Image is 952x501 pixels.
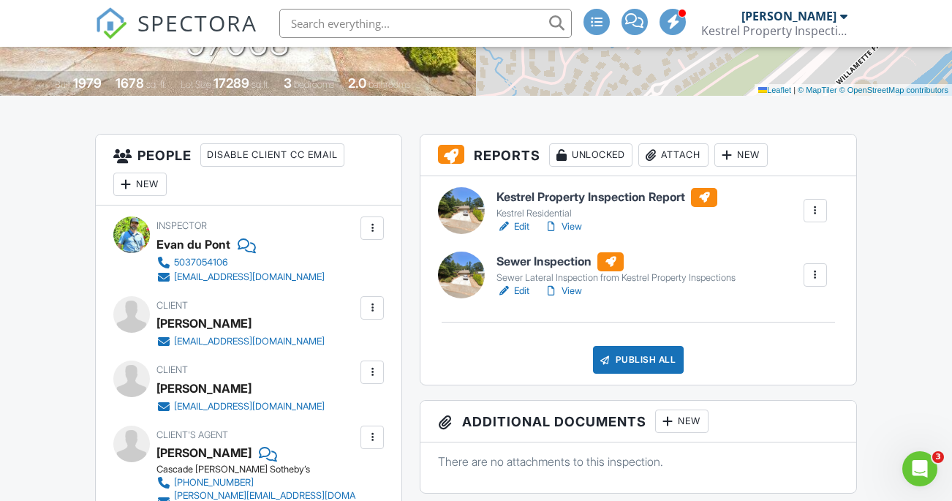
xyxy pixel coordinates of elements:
[174,257,228,268] div: 5037054106
[758,86,791,94] a: Leaflet
[793,86,796,94] span: |
[932,451,944,463] span: 3
[96,135,401,206] h3: People
[156,429,228,440] span: Client's Agent
[146,79,167,90] span: sq. ft.
[701,23,847,38] div: Kestrel Property Inspections LLC
[496,272,736,284] div: Sewer Lateral Inspection from Kestrel Property Inspections
[496,219,529,234] a: Edit
[200,143,344,167] div: Disable Client CC Email
[284,75,292,91] div: 3
[420,401,856,442] h3: Additional Documents
[181,79,211,90] span: Lot Size
[638,143,709,167] div: Attach
[73,75,102,91] div: 1979
[137,7,257,38] span: SPECTORA
[156,377,252,399] div: [PERSON_NAME]
[369,79,410,90] span: bathrooms
[156,442,252,464] a: [PERSON_NAME]
[156,220,207,231] span: Inspector
[156,270,325,285] a: [EMAIL_ADDRESS][DOMAIN_NAME]
[174,271,325,283] div: [EMAIL_ADDRESS][DOMAIN_NAME]
[420,135,856,176] h3: Reports
[174,477,254,489] div: [PHONE_NUMBER]
[156,364,188,375] span: Client
[156,312,252,334] div: [PERSON_NAME]
[348,75,366,91] div: 2.0
[544,219,582,234] a: View
[496,188,717,220] a: Kestrel Property Inspection Report Kestrel Residential
[156,399,325,414] a: [EMAIL_ADDRESS][DOMAIN_NAME]
[156,300,188,311] span: Client
[496,208,717,219] div: Kestrel Residential
[544,284,582,298] a: View
[95,20,257,50] a: SPECTORA
[113,173,167,196] div: New
[116,75,144,91] div: 1678
[496,252,736,271] h6: Sewer Inspection
[902,451,937,486] iframe: Intercom live chat
[279,9,572,38] input: Search everything...
[95,7,127,39] img: The Best Home Inspection Software - Spectora
[496,284,529,298] a: Edit
[741,9,836,23] div: [PERSON_NAME]
[55,79,71,90] span: Built
[655,410,709,433] div: New
[549,143,632,167] div: Unlocked
[714,143,768,167] div: New
[496,252,736,285] a: Sewer Inspection Sewer Lateral Inspection from Kestrel Property Inspections
[156,475,357,490] a: [PHONE_NUMBER]
[156,334,325,349] a: [EMAIL_ADDRESS][DOMAIN_NAME]
[156,464,369,475] div: Cascade [PERSON_NAME] Sotheby’s
[156,233,230,255] div: Evan du Pont
[798,86,837,94] a: © MapTiler
[438,453,839,470] p: There are no attachments to this inspection.
[174,336,325,347] div: [EMAIL_ADDRESS][DOMAIN_NAME]
[294,79,334,90] span: bedrooms
[252,79,270,90] span: sq.ft.
[839,86,948,94] a: © OpenStreetMap contributors
[593,346,684,374] div: Publish All
[496,188,717,207] h6: Kestrel Property Inspection Report
[214,75,249,91] div: 17289
[156,255,325,270] a: 5037054106
[174,401,325,413] div: [EMAIL_ADDRESS][DOMAIN_NAME]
